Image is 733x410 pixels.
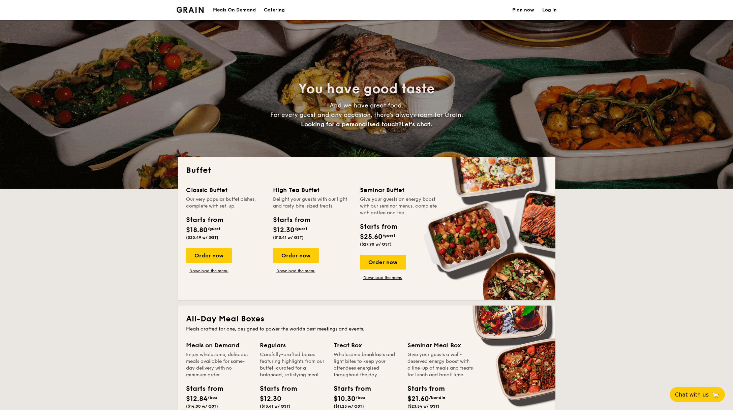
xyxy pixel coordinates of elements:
[407,384,438,394] div: Starts from
[260,395,281,403] span: $12.30
[208,226,220,231] span: /guest
[186,185,265,195] div: Classic Buffet
[186,326,547,333] div: Meals crafted for one, designed to power the world's best meetings and events.
[670,387,725,402] button: Chat with us🦙
[273,235,304,240] span: ($13.41 w/ GST)
[407,351,473,378] div: Give your guests a well-deserved energy boost with a line-up of meals and treats for lunch and br...
[260,341,326,350] div: Regulars
[429,395,445,400] span: /bundle
[675,391,709,398] span: Chat with us
[186,165,547,176] h2: Buffet
[401,121,432,128] span: Let's chat.
[711,391,720,399] span: 🦙
[383,233,395,238] span: /guest
[186,404,218,409] span: ($14.00 w/ GST)
[186,196,265,210] div: Our very popular buffet dishes, complete with set-up.
[273,226,295,234] span: $12.30
[260,351,326,378] div: Carefully-crafted boxes featuring highlights from our buffet, curated for a balanced, satisfying ...
[360,233,383,241] span: $25.60
[356,395,365,400] span: /box
[186,268,232,274] a: Download the menu
[360,275,406,280] a: Download the menu
[260,384,290,394] div: Starts from
[334,351,399,378] div: Wholesome breakfasts and light bites to keep your attendees energised throughout the day.
[186,395,208,403] span: $12.84
[177,7,204,13] a: Logotype
[273,268,319,274] a: Download the menu
[186,215,223,225] div: Starts from
[186,235,218,240] span: ($20.49 w/ GST)
[360,185,439,195] div: Seminar Buffet
[407,341,473,350] div: Seminar Meal Box
[295,226,307,231] span: /guest
[273,215,310,225] div: Starts from
[360,222,397,232] div: Starts from
[360,242,392,247] span: ($27.90 w/ GST)
[360,255,406,270] div: Order now
[273,185,352,195] div: High Tea Buffet
[186,248,232,263] div: Order now
[334,341,399,350] div: Treat Box
[273,196,352,210] div: Delight your guests with our light and tasty bite-sized treats.
[407,395,429,403] span: $21.60
[177,7,204,13] img: Grain
[334,384,364,394] div: Starts from
[273,248,319,263] div: Order now
[334,404,364,409] span: ($11.23 w/ GST)
[208,395,217,400] span: /box
[186,351,252,378] div: Enjoy wholesome, delicious meals available for same-day delivery with no minimum order.
[407,404,439,409] span: ($23.54 w/ GST)
[186,226,208,234] span: $18.80
[186,314,547,324] h2: All-Day Meal Boxes
[186,384,216,394] div: Starts from
[334,395,356,403] span: $10.30
[260,404,291,409] span: ($13.41 w/ GST)
[186,341,252,350] div: Meals on Demand
[360,196,439,216] div: Give your guests an energy boost with our seminar menus, complete with coffee and tea.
